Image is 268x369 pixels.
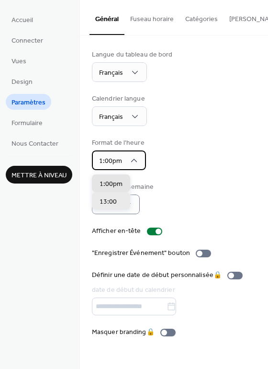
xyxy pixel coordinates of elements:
[92,226,141,236] div: Afficher en-tête
[92,248,190,258] div: "Enregistrer Événement" bouton
[6,32,49,48] a: Connecter
[6,135,64,151] a: Nous Contacter
[11,36,43,46] span: Connecter
[11,77,33,87] span: Design
[6,166,72,184] button: Mettre à niveau
[6,53,32,69] a: Vues
[11,139,58,149] span: Nous Contacter
[99,111,123,124] span: Français
[99,67,123,80] span: Français
[11,98,45,108] span: Paramètres
[100,197,117,207] span: 13:00
[11,118,43,128] span: Formulaire
[99,155,122,168] span: 1:00pm
[6,115,48,130] a: Formulaire
[11,57,26,67] span: Vues
[6,12,39,27] a: Accueil
[6,94,51,110] a: Paramètres
[6,73,38,89] a: Design
[92,138,145,148] div: Format de l'heure
[100,179,123,189] span: 1:00pm
[92,50,173,60] div: Langue du tableau de bord
[11,15,33,25] span: Accueil
[11,171,67,181] span: Mettre à niveau
[92,94,145,104] div: Calendrier langue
